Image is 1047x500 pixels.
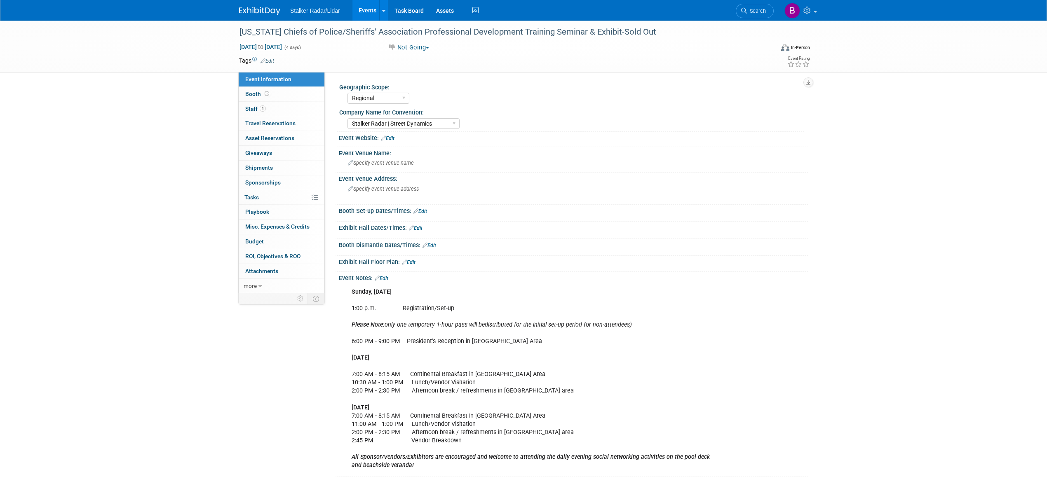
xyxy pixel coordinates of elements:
b: Please Note: [352,321,385,328]
span: Specify event venue name [348,160,414,166]
td: Tags [239,56,274,65]
div: Geographic Scope: [339,81,804,91]
span: Asset Reservations [245,135,294,141]
a: Shipments [239,161,324,175]
a: more [239,279,324,293]
a: Edit [423,243,436,248]
span: [DATE] [DATE] [239,43,282,51]
span: to [257,44,265,50]
b: All Sponsor/Vendors/Exhibitors are encouraged and welcome to attending the daily evening social n... [352,453,710,469]
div: Company Name for Convention: [339,106,804,117]
span: Specify event venue address [348,186,419,192]
div: Event Rating [787,56,810,61]
a: Edit [261,58,274,64]
a: Booth [239,87,324,101]
a: Staff1 [239,102,324,116]
span: ROI, Objectives & ROO [245,253,300,259]
a: Event Information [239,72,324,86]
button: Not Going [385,43,433,52]
div: Event Venue Address: [339,173,808,183]
div: Event Website: [339,132,808,143]
div: 1:00 p.m. Registration/Set-up 6:00 PM - 9:00 PM President's Reception in [GEOGRAPHIC_DATA] Area 7... [346,284,717,474]
div: Booth Dismantle Dates/Times: [339,239,808,250]
a: Budget [239,234,324,249]
span: Shipments [245,164,273,171]
span: Booth not reserved yet [263,91,271,97]
a: Giveaways [239,146,324,160]
div: [US_STATE] Chiefs of Police/Sheriffs' Association Professional Development Training Seminar & Exh... [237,25,761,40]
a: Edit [402,259,416,265]
div: Booth Set-up Dates/Times: [339,205,808,215]
div: Exhibit Hall Floor Plan: [339,256,808,266]
a: Edit [409,225,423,231]
span: Booth [245,91,271,97]
span: (4 days) [284,45,301,50]
i: distributed for the initial set-up period for non-attendees) [485,321,632,328]
div: Event Format [725,43,810,55]
b: [DATE] [352,354,369,361]
div: In-Person [791,44,810,51]
div: Event Venue Name: [339,147,808,157]
span: Sponsorships [245,179,281,186]
a: Search [736,4,774,18]
a: Asset Reservations [239,131,324,145]
span: Giveaways [245,150,272,156]
a: ROI, Objectives & ROO [239,249,324,264]
span: Travel Reservations [245,120,296,126]
div: Exhibit Hall Dates/Times: [339,222,808,232]
i: only one temporary 1-hour pass will be [352,321,485,328]
span: Misc. Expenses & Credits [245,223,310,230]
td: Toggle Event Tabs [308,293,325,304]
span: Playbook [245,208,269,215]
div: Event Notes: [339,272,808,283]
b: S [352,288,355,295]
a: Edit [375,276,388,281]
td: Personalize Event Tab Strip [293,293,308,304]
img: Brooke Journet [784,3,800,19]
a: Misc. Expenses & Credits [239,220,324,234]
span: Stalker Radar/Lidar [290,7,340,14]
span: Attachments [245,268,278,274]
span: Event Information [245,76,291,82]
img: ExhibitDay [239,7,280,15]
a: Travel Reservations [239,116,324,131]
a: Attachments [239,264,324,278]
b: unday, [DATE] [355,288,392,295]
img: Format-Inperson.png [781,44,789,51]
span: Budget [245,238,264,245]
span: Staff [245,105,266,112]
a: Edit [413,208,427,214]
a: Tasks [239,190,324,205]
span: Search [747,8,766,14]
span: 1 [260,105,266,112]
a: Sponsorships [239,175,324,190]
a: Playbook [239,205,324,219]
a: Edit [381,136,394,141]
span: more [244,283,257,289]
b: [DATE] [352,404,369,411]
span: Tasks [244,194,259,201]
